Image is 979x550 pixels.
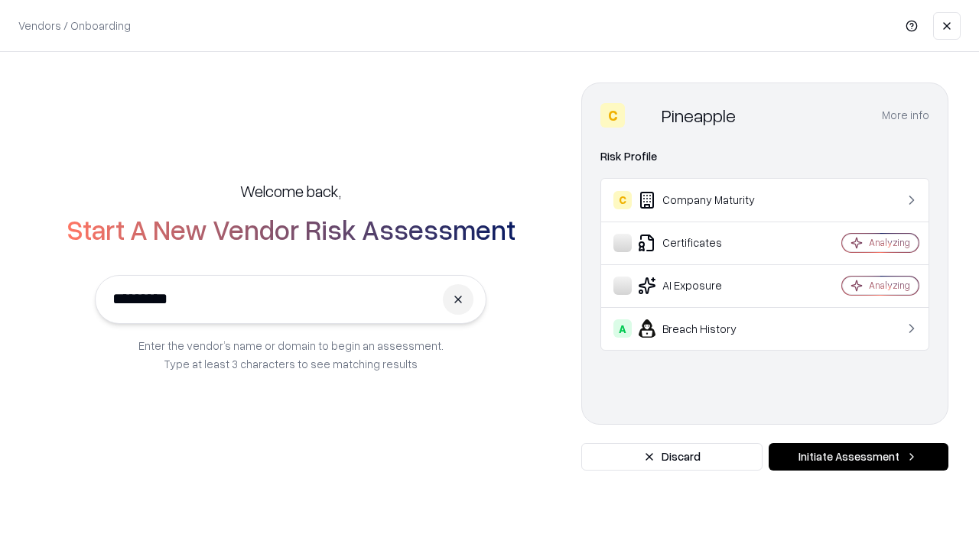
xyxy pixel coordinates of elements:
[240,180,341,202] h5: Welcome back,
[882,102,929,129] button: More info
[613,234,796,252] div: Certificates
[769,443,948,471] button: Initiate Assessment
[631,103,655,128] img: Pineapple
[613,191,796,209] div: Company Maturity
[613,319,632,338] div: A
[138,336,444,373] p: Enter the vendor’s name or domain to begin an assessment. Type at least 3 characters to see match...
[869,279,910,292] div: Analyzing
[581,443,763,471] button: Discard
[613,277,796,295] div: AI Exposure
[613,319,796,338] div: Breach History
[613,191,632,209] div: C
[600,103,625,128] div: C
[67,214,516,244] h2: Start A New Vendor Risk Assessment
[869,236,910,249] div: Analyzing
[600,147,929,166] div: Risk Profile
[662,103,736,128] div: Pineapple
[18,18,131,34] p: Vendors / Onboarding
